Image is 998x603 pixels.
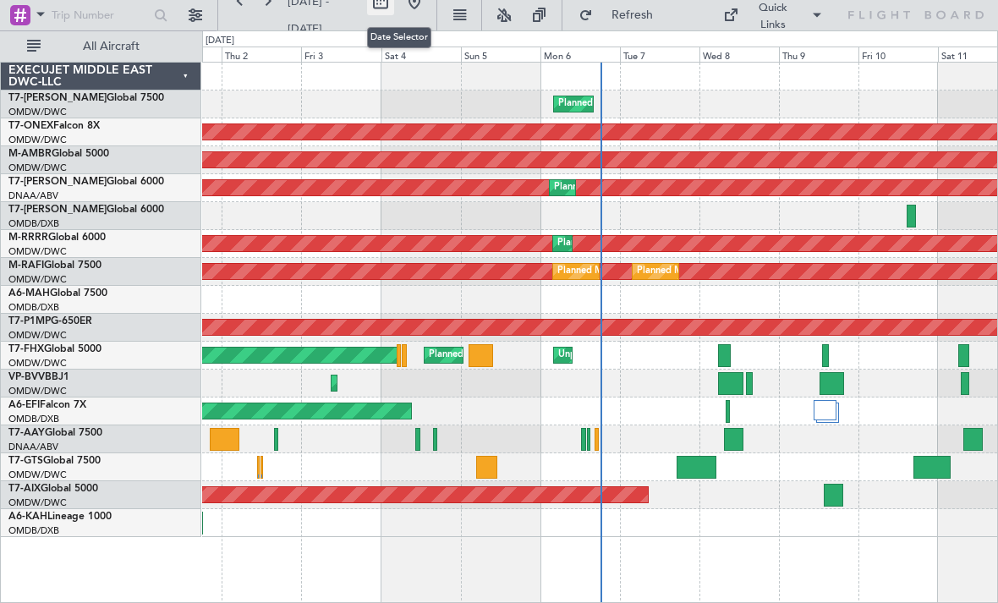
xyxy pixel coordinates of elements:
[8,93,164,103] a: T7-[PERSON_NAME]Global 7500
[637,259,803,284] div: Planned Maint Dubai (Al Maktoum Intl)
[8,428,45,438] span: T7-AAY
[8,177,107,187] span: T7-[PERSON_NAME]
[8,400,86,410] a: A6-EFIFalcon 7X
[8,260,44,271] span: M-RAFI
[8,134,67,146] a: OMDW/DWC
[8,484,98,494] a: T7-AIXGlobal 5000
[8,400,40,410] span: A6-EFI
[8,316,51,326] span: T7-P1MP
[19,33,184,60] button: All Aircraft
[8,205,107,215] span: T7-[PERSON_NAME]
[8,344,44,354] span: T7-FHX
[557,231,724,256] div: Planned Maint Dubai (Al Maktoum Intl)
[8,512,47,522] span: A6-KAH
[367,27,431,48] div: Date Selector
[8,524,59,537] a: OMDB/DXB
[8,484,41,494] span: T7-AIX
[8,245,67,258] a: OMDW/DWC
[8,456,43,466] span: T7-GTS
[301,47,381,62] div: Fri 3
[858,47,938,62] div: Fri 10
[8,93,107,103] span: T7-[PERSON_NAME]
[8,177,164,187] a: T7-[PERSON_NAME]Global 6000
[8,469,67,481] a: OMDW/DWC
[715,2,831,29] button: Quick Links
[8,273,67,286] a: OMDW/DWC
[8,441,58,453] a: DNAA/ABV
[8,162,67,174] a: OMDW/DWC
[8,357,67,370] a: OMDW/DWC
[8,428,102,438] a: T7-AAYGlobal 7500
[8,260,101,271] a: M-RAFIGlobal 7500
[8,372,45,382] span: VP-BVV
[554,175,721,200] div: Planned Maint Dubai (Al Maktoum Intl)
[620,47,699,62] div: Tue 7
[8,329,67,342] a: OMDW/DWC
[206,34,234,48] div: [DATE]
[336,370,502,396] div: Planned Maint Dubai (Al Maktoum Intl)
[8,149,109,159] a: M-AMBRGlobal 5000
[8,372,69,382] a: VP-BVVBBJ1
[8,456,101,466] a: T7-GTSGlobal 7500
[558,343,809,368] div: Unplanned Maint [GEOGRAPHIC_DATA] (Al Maktoum Intl)
[44,41,178,52] span: All Aircraft
[429,343,628,368] div: Planned Maint [GEOGRAPHIC_DATA] (Seletar)
[8,217,59,230] a: OMDB/DXB
[8,344,101,354] a: T7-FHXGlobal 5000
[8,205,164,215] a: T7-[PERSON_NAME]Global 6000
[540,47,620,62] div: Mon 6
[52,3,149,28] input: Trip Number
[461,47,540,62] div: Sun 5
[558,91,725,117] div: Planned Maint Dubai (Al Maktoum Intl)
[8,316,92,326] a: T7-P1MPG-650ER
[222,47,301,62] div: Thu 2
[8,288,50,299] span: A6-MAH
[8,121,53,131] span: T7-ONEX
[8,301,59,314] a: OMDB/DXB
[8,496,67,509] a: OMDW/DWC
[8,233,48,243] span: M-RRRR
[8,149,52,159] span: M-AMBR
[571,2,672,29] button: Refresh
[8,288,107,299] a: A6-MAHGlobal 7500
[8,385,67,397] a: OMDW/DWC
[8,106,67,118] a: OMDW/DWC
[8,512,112,522] a: A6-KAHLineage 1000
[8,121,100,131] a: T7-ONEXFalcon 8X
[8,413,59,425] a: OMDB/DXB
[8,189,58,202] a: DNAA/ABV
[779,47,858,62] div: Thu 9
[557,259,724,284] div: Planned Maint Dubai (Al Maktoum Intl)
[699,47,779,62] div: Wed 8
[8,233,106,243] a: M-RRRRGlobal 6000
[596,9,667,21] span: Refresh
